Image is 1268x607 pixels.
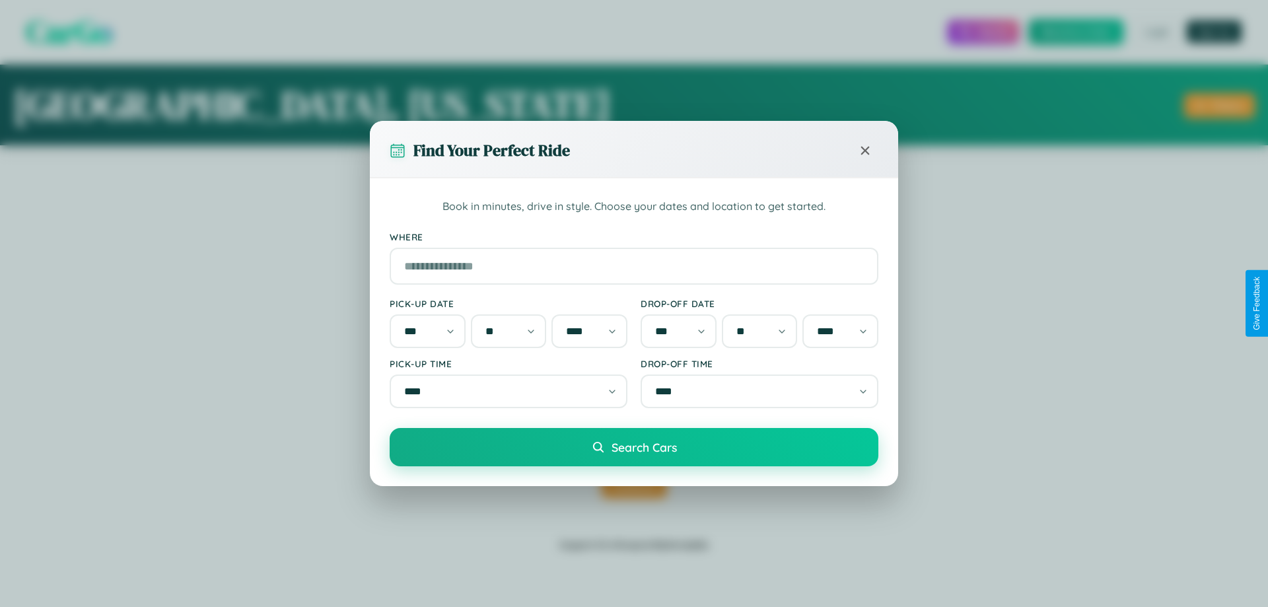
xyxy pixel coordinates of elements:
[390,231,878,242] label: Where
[390,298,627,309] label: Pick-up Date
[641,358,878,369] label: Drop-off Time
[390,198,878,215] p: Book in minutes, drive in style. Choose your dates and location to get started.
[413,139,570,161] h3: Find Your Perfect Ride
[641,298,878,309] label: Drop-off Date
[390,428,878,466] button: Search Cars
[390,358,627,369] label: Pick-up Time
[612,440,677,454] span: Search Cars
